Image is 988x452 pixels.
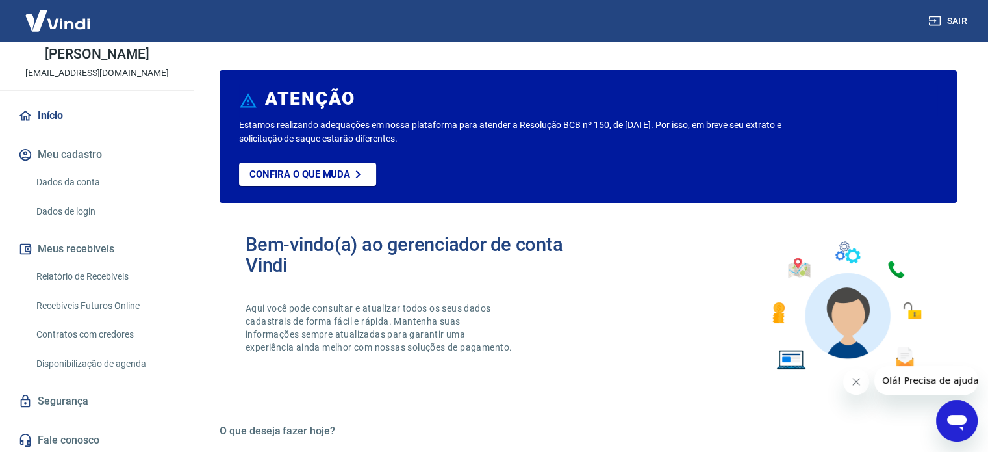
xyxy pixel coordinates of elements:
[265,92,355,105] h6: ATENÇÃO
[16,101,179,130] a: Início
[8,9,109,20] span: Olá! Precisa de ajuda?
[16,235,179,263] button: Meus recebíveis
[31,293,179,319] a: Recebíveis Futuros Online
[16,387,179,416] a: Segurança
[31,321,179,348] a: Contratos com credores
[761,234,931,378] img: Imagem de um avatar masculino com diversos icones exemplificando as funcionalidades do gerenciado...
[31,198,179,225] a: Dados de login
[31,263,179,290] a: Relatório de Recebíveis
[16,140,179,169] button: Meu cadastro
[220,425,957,438] h5: O que deseja fazer hoje?
[239,118,798,146] p: Estamos realizando adequações em nossa plataforma para atender a Resolução BCB nº 150, de [DATE]....
[926,9,972,33] button: Sair
[31,169,179,196] a: Dados da conta
[249,168,350,180] p: Confira o que muda
[25,66,169,80] p: [EMAIL_ADDRESS][DOMAIN_NAME]
[31,351,179,377] a: Disponibilização de agenda
[874,366,978,395] iframe: Mensagem da empresa
[843,369,869,395] iframe: Fechar mensagem
[246,234,589,276] h2: Bem-vindo(a) ao gerenciador de conta Vindi
[16,1,100,40] img: Vindi
[936,400,978,442] iframe: Botão para abrir a janela de mensagens
[239,163,376,186] a: Confira o que muda
[246,302,514,354] p: Aqui você pode consultar e atualizar todos os seus dados cadastrais de forma fácil e rápida. Mant...
[45,47,149,61] p: [PERSON_NAME]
